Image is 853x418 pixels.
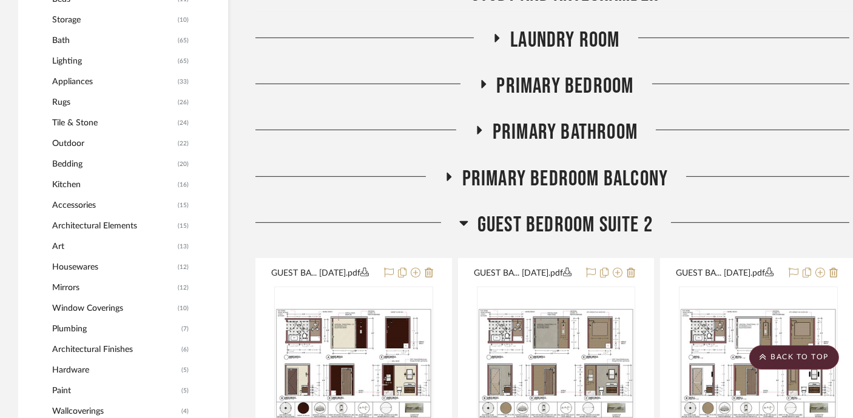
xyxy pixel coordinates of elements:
span: (13) [178,237,189,256]
span: (65) [178,51,189,71]
span: (33) [178,72,189,91]
span: (7) [181,319,189,339]
button: GUEST BA... [DATE].pdf [271,266,377,280]
span: (24) [178,113,189,133]
span: (65) [178,31,189,50]
span: (12) [178,278,189,297]
span: Mirrors [52,277,175,298]
span: Kitchen [52,174,175,195]
span: Rugs [52,92,175,113]
button: GUEST BA... [DATE].pdf [676,266,781,280]
button: GUEST BA... [DATE].pdf [474,266,579,280]
span: (16) [178,175,189,194]
span: Lighting [52,51,175,71]
span: (20) [178,154,189,174]
span: Primary Bedroom Balcony [462,166,669,192]
span: Plumbing [52,319,178,339]
span: Paint [52,380,178,401]
span: Architectural Elements [52,216,175,236]
span: (10) [178,299,189,318]
span: Bath [52,30,175,51]
span: Appliances [52,71,175,92]
span: (26) [178,93,189,112]
span: Storage [52,10,175,30]
span: (15) [178,216,189,236]
span: Guest Bedroom Suite 2 [477,212,653,238]
scroll-to-top-button: BACK TO TOP [749,345,839,370]
span: Housewares [52,257,175,277]
span: (22) [178,134,189,153]
span: Laundry Room [510,27,619,53]
span: Hardware [52,360,178,380]
span: Architectural Finishes [52,339,178,360]
span: Primary Bathroom [493,119,638,145]
span: Art [52,236,175,257]
span: Tile & Stone [52,113,175,133]
span: Window Coverings [52,298,175,319]
span: (12) [178,257,189,277]
span: (15) [178,196,189,215]
span: (6) [181,340,189,359]
span: (5) [181,360,189,380]
span: Primary Bedroom [497,73,634,99]
span: Accessories [52,195,175,216]
span: Outdoor [52,133,175,154]
span: (5) [181,381,189,400]
span: Bedding [52,154,175,174]
span: (10) [178,10,189,30]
